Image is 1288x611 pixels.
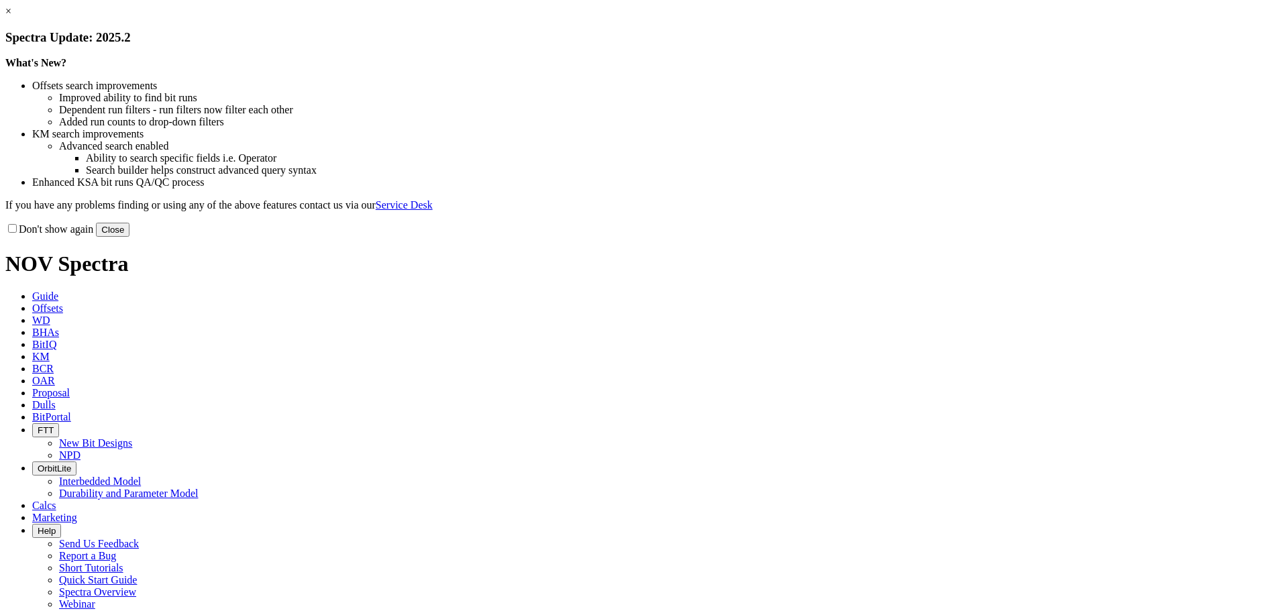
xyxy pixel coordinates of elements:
[5,252,1283,276] h1: NOV Spectra
[32,80,1283,92] li: Offsets search improvements
[32,399,56,410] span: Dulls
[59,476,141,487] a: Interbedded Model
[59,550,116,561] a: Report a Bug
[59,586,136,598] a: Spectra Overview
[86,152,1283,164] li: Ability to search specific fields i.e. Operator
[32,351,50,362] span: KM
[5,223,93,235] label: Don't show again
[59,437,132,449] a: New Bit Designs
[86,164,1283,176] li: Search builder helps construct advanced query syntax
[5,57,66,68] strong: What's New?
[32,290,58,302] span: Guide
[32,387,70,398] span: Proposal
[32,339,56,350] span: BitIQ
[59,449,80,461] a: NPD
[96,223,129,237] button: Close
[32,512,77,523] span: Marketing
[32,176,1283,188] li: Enhanced KSA bit runs QA/QC process
[59,574,137,586] a: Quick Start Guide
[59,104,1283,116] li: Dependent run filters - run filters now filter each other
[59,488,199,499] a: Durability and Parameter Model
[38,526,56,536] span: Help
[59,538,139,549] a: Send Us Feedback
[59,116,1283,128] li: Added run counts to drop-down filters
[59,562,123,573] a: Short Tutorials
[5,5,11,17] a: ×
[38,463,71,474] span: OrbitLite
[32,500,56,511] span: Calcs
[32,411,71,423] span: BitPortal
[32,315,50,326] span: WD
[5,199,1283,211] p: If you have any problems finding or using any of the above features contact us via our
[59,92,1283,104] li: Improved ability to find bit runs
[5,30,1283,45] h3: Spectra Update: 2025.2
[59,598,95,610] a: Webinar
[32,375,55,386] span: OAR
[32,128,1283,140] li: KM search improvements
[376,199,433,211] a: Service Desk
[32,327,59,338] span: BHAs
[8,224,17,233] input: Don't show again
[38,425,54,435] span: FTT
[32,302,63,314] span: Offsets
[59,140,1283,152] li: Advanced search enabled
[32,363,54,374] span: BCR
